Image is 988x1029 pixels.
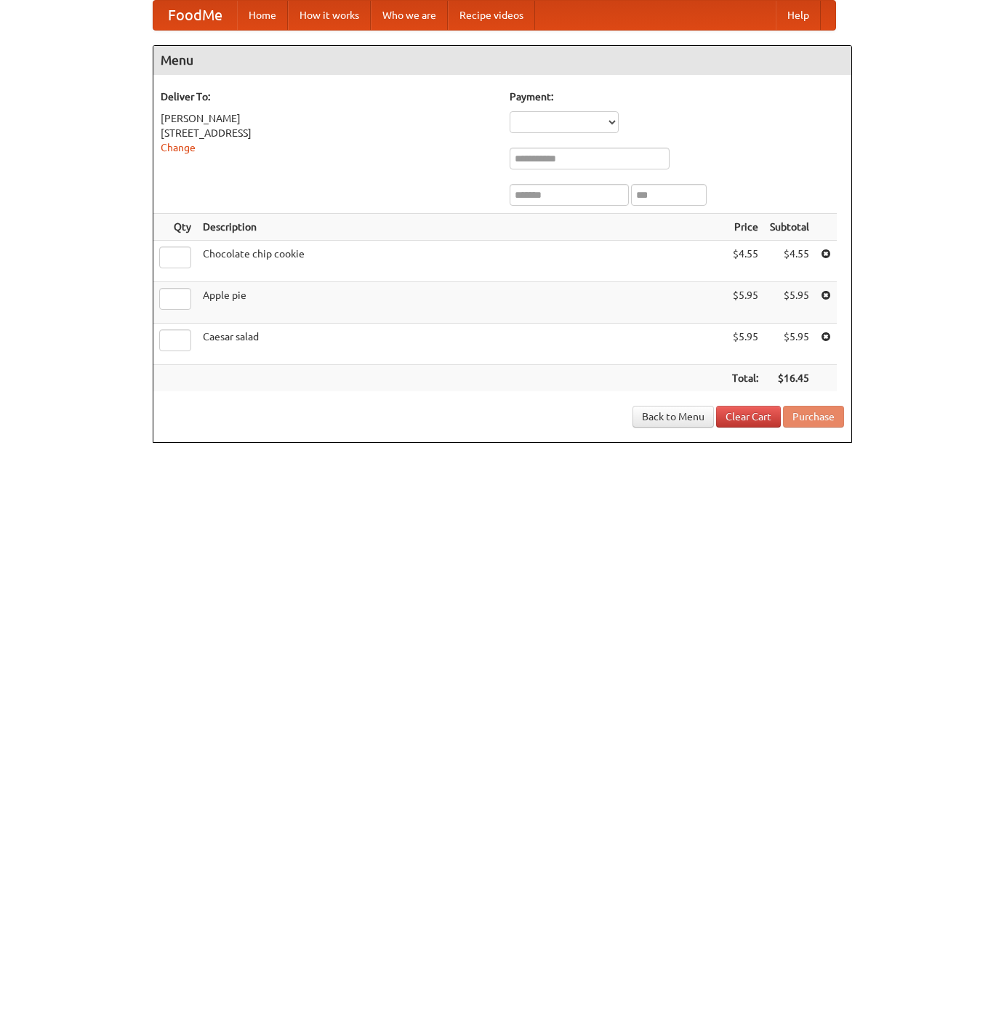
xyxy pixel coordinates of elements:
[197,214,726,241] th: Description
[237,1,288,30] a: Home
[764,324,815,365] td: $5.95
[153,1,237,30] a: FoodMe
[153,46,851,75] h4: Menu
[161,126,495,140] div: [STREET_ADDRESS]
[783,406,844,428] button: Purchase
[726,365,764,392] th: Total:
[764,282,815,324] td: $5.95
[197,241,726,282] td: Chocolate chip cookie
[197,282,726,324] td: Apple pie
[726,324,764,365] td: $5.95
[726,282,764,324] td: $5.95
[510,89,844,104] h5: Payment:
[197,324,726,365] td: Caesar salad
[726,214,764,241] th: Price
[632,406,714,428] a: Back to Menu
[161,142,196,153] a: Change
[764,214,815,241] th: Subtotal
[764,365,815,392] th: $16.45
[371,1,448,30] a: Who we are
[764,241,815,282] td: $4.55
[153,214,197,241] th: Qty
[726,241,764,282] td: $4.55
[161,89,495,104] h5: Deliver To:
[288,1,371,30] a: How it works
[776,1,821,30] a: Help
[448,1,535,30] a: Recipe videos
[161,111,495,126] div: [PERSON_NAME]
[716,406,781,428] a: Clear Cart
